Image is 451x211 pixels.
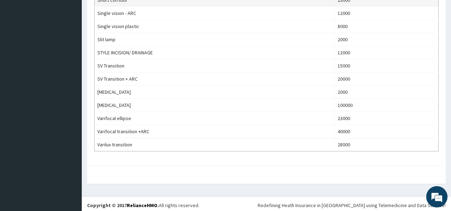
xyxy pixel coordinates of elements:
[334,20,439,33] td: 8000
[95,138,334,151] td: Varilux transition
[334,7,439,20] td: 12000
[334,59,439,72] td: 15000
[95,20,334,33] td: Single vision plastic
[87,202,159,209] strong: Copyright © 2017 .
[258,202,446,209] div: Redefining Heath Insurance in [GEOGRAPHIC_DATA] using Telemedicine and Data Science!
[334,72,439,86] td: 20000
[95,7,334,20] td: Single vision - ARC
[334,46,439,59] td: 12000
[334,99,439,112] td: 100000
[95,125,334,138] td: Varifocal transition +ARC
[95,112,334,125] td: Varifocal ellipse
[95,99,334,112] td: [MEDICAL_DATA]
[117,4,134,21] div: Minimize live chat window
[127,202,157,209] a: RelianceHMO
[334,86,439,99] td: 2000
[95,59,334,72] td: SV Transition
[95,72,334,86] td: SV Transition + ARC
[334,112,439,125] td: 23000
[95,46,334,59] td: STYLE INCISION/ DRAINAGE
[95,33,334,46] td: Slit lamp
[4,138,135,163] textarea: Type your message and hit 'Enter'
[334,125,439,138] td: 40000
[13,36,29,53] img: d_794563401_company_1708531726252_794563401
[95,86,334,99] td: [MEDICAL_DATA]
[41,61,98,133] span: We're online!
[37,40,119,49] div: Chat with us now
[334,33,439,46] td: 2000
[334,138,439,151] td: 28000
